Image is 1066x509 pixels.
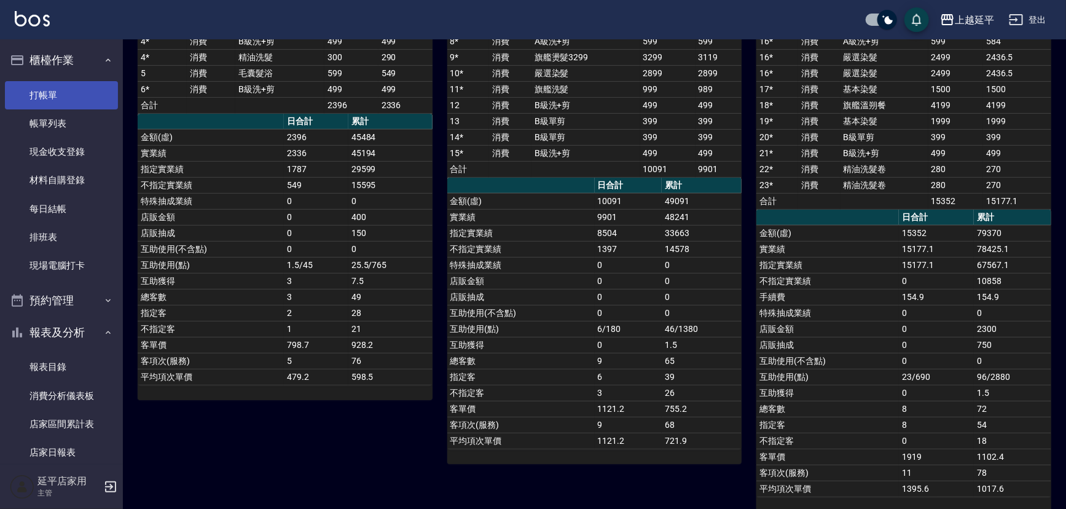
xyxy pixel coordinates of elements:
td: 精油洗髮 [235,49,324,65]
td: 599 [928,33,983,49]
td: 0 [974,353,1051,369]
button: 櫃檯作業 [5,44,118,76]
table: a dense table [447,2,742,178]
td: 96/2880 [974,369,1051,385]
td: 平均項次單價 [756,481,899,497]
td: 3 [595,385,662,401]
td: 1.5 [662,337,742,353]
a: 材料自購登錄 [5,166,118,194]
td: 2336 [284,145,348,161]
button: 預約管理 [5,285,118,317]
a: 排班表 [5,223,118,251]
td: 互助使用(不含點) [138,241,284,257]
td: 2899 [640,65,696,81]
td: 10091 [595,193,662,209]
td: 300 [324,49,378,65]
td: 0 [662,273,742,289]
td: 0 [899,305,974,321]
td: 消費 [798,113,840,129]
td: 消費 [489,97,531,113]
td: 手續費 [756,289,899,305]
td: 互助使用(不含點) [756,353,899,369]
td: 280 [928,177,983,193]
td: 45484 [348,129,433,145]
a: 13 [450,116,460,126]
td: 399 [640,113,696,129]
td: 399 [696,129,742,145]
td: 150 [348,225,433,241]
a: 店家區間累計表 [5,410,118,438]
td: 479.2 [284,369,348,385]
td: 21 [348,321,433,337]
td: 消費 [798,129,840,145]
td: 78 [974,465,1051,481]
a: 現場電腦打卡 [5,251,118,280]
td: 消費 [798,49,840,65]
td: 1102.4 [974,449,1051,465]
td: 1.5/45 [284,257,348,273]
td: 不指定客 [138,321,284,337]
td: 客單價 [756,449,899,465]
td: 4199 [983,97,1051,113]
td: 0 [284,209,348,225]
td: 755.2 [662,401,742,417]
td: 154.9 [974,289,1051,305]
td: 旗艦溫朔餐 [841,97,928,113]
td: 0 [595,289,662,305]
td: 25.5/765 [348,257,433,273]
td: 實業績 [138,145,284,161]
td: 指定客 [447,369,595,385]
td: 金額(虛) [756,225,899,241]
td: 2436.5 [983,49,1051,65]
td: 49091 [662,193,742,209]
td: 280 [928,161,983,177]
td: 指定實業績 [447,225,595,241]
td: 1395.6 [899,481,974,497]
td: 0 [899,321,974,337]
td: 2436.5 [983,65,1051,81]
td: 9901 [595,209,662,225]
td: 毛囊髮浴 [235,65,324,81]
td: 8 [899,417,974,433]
td: 499 [324,81,378,97]
td: 499 [640,145,696,161]
td: 總客數 [138,289,284,305]
td: 互助使用(點) [756,369,899,385]
td: 合計 [138,97,187,113]
th: 累計 [662,178,742,194]
td: 1121.2 [595,401,662,417]
td: 33663 [662,225,742,241]
td: 2300 [974,321,1051,337]
table: a dense table [447,178,742,449]
img: Person [10,475,34,499]
td: 499 [696,97,742,113]
a: 報表目錄 [5,353,118,381]
td: 6/180 [595,321,662,337]
td: 0 [662,289,742,305]
td: 互助獲得 [447,337,595,353]
td: 精油洗髮卷 [841,177,928,193]
td: 消費 [489,113,531,129]
table: a dense table [756,210,1051,497]
td: 10091 [640,161,696,177]
td: 消費 [489,129,531,145]
td: 指定客 [756,417,899,433]
button: 上越延平 [935,7,999,33]
a: 帳單列表 [5,109,118,138]
td: 店販抽成 [447,289,595,305]
td: 嚴選染髮 [841,65,928,81]
td: 15352 [899,225,974,241]
td: 指定實業績 [138,161,284,177]
td: 消費 [798,97,840,113]
td: 互助使用(點) [447,321,595,337]
td: 3 [284,289,348,305]
td: 客項次(服務) [756,465,899,481]
td: 29599 [348,161,433,177]
td: B級洗+剪 [235,33,324,49]
th: 累計 [348,114,433,130]
td: 399 [983,129,1051,145]
td: 0 [595,257,662,273]
td: 1397 [595,241,662,257]
td: 基本染髮 [841,81,928,97]
td: 11 [899,465,974,481]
